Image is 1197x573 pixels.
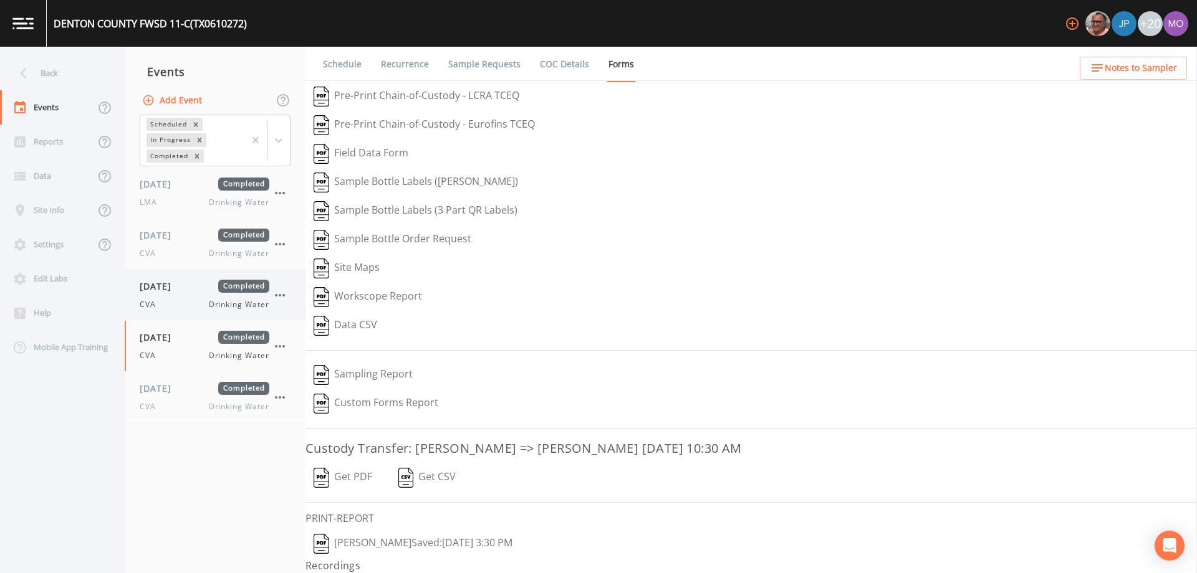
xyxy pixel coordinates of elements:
[1138,11,1163,36] div: +20
[305,111,543,140] button: Pre-Print Chain-of-Custody - Eurofins TCEQ
[305,438,1197,458] h3: Custody Transfer: [PERSON_NAME] => [PERSON_NAME] [DATE] 10:30 AM
[218,178,269,191] span: Completed
[305,529,521,558] button: [PERSON_NAME]Saved:[DATE] 3:30 PM
[140,248,163,259] span: CVA
[140,229,180,242] span: [DATE]
[607,47,636,82] a: Forms
[1105,60,1177,76] span: Notes to Sampler
[1085,11,1111,36] div: Mike Franklin
[218,331,269,344] span: Completed
[305,197,526,225] button: Sample Bottle Labels (3 Part QR Labels)
[398,468,414,488] img: svg%3e
[314,394,329,414] img: svg%3e
[314,201,329,221] img: svg%3e
[209,401,269,412] span: Drinking Water
[140,197,165,208] span: LMA
[305,254,388,283] button: Site Maps
[1155,531,1185,561] div: Open Intercom Messenger
[314,87,329,107] img: svg%3e
[140,331,180,344] span: [DATE]
[390,463,464,492] button: Get CSV
[125,219,305,270] a: [DATE]CompletedCVADrinking Water
[1080,57,1187,80] button: Notes to Sampler
[125,270,305,321] a: [DATE]CompletedCVADrinking Water
[305,558,1197,573] h4: Recordings
[140,89,207,112] button: Add Event
[125,168,305,219] a: [DATE]CompletedLMADrinking Water
[314,173,329,192] img: svg%3e
[218,280,269,293] span: Completed
[1163,11,1188,36] img: 4e251478aba98ce068fb7eae8f78b90c
[314,468,329,488] img: svg%3e
[140,299,163,310] span: CVA
[314,258,329,278] img: svg%3e
[147,118,189,131] div: Scheduled
[379,47,431,82] a: Recurrence
[140,382,180,395] span: [DATE]
[147,149,190,163] div: Completed
[305,225,479,254] button: Sample Bottle Order Request
[1085,11,1110,36] img: e2d790fa78825a4bb76dcb6ab311d44c
[209,197,269,208] span: Drinking Water
[314,230,329,250] img: svg%3e
[209,248,269,259] span: Drinking Water
[314,365,329,385] img: svg%3e
[140,280,180,293] span: [DATE]
[314,534,329,554] img: svg%3e
[1111,11,1137,36] div: Joshua gere Paul
[538,47,591,82] a: COC Details
[305,463,380,492] button: Get PDF
[54,16,247,31] div: DENTON COUNTY FWSD 11-C (TX0610272)
[314,144,329,164] img: svg%3e
[140,350,163,361] span: CVA
[12,17,34,29] img: logo
[305,140,416,168] button: Field Data Form
[147,133,193,146] div: In Progress
[218,229,269,242] span: Completed
[140,178,180,191] span: [DATE]
[305,283,430,311] button: Workscope Report
[305,513,1197,524] h6: PRINT-REPORT
[305,311,385,340] button: Data CSV
[209,299,269,310] span: Drinking Water
[125,56,305,87] div: Events
[125,321,305,372] a: [DATE]CompletedCVADrinking Water
[305,168,526,197] button: Sample Bottle Labels ([PERSON_NAME])
[1112,11,1137,36] img: 41241ef155101aa6d92a04480b0d0000
[305,361,421,389] button: Sampling Report
[190,149,204,163] div: Remove Completed
[305,389,446,418] button: Custom Forms Report
[314,316,329,336] img: svg%3e
[209,350,269,361] span: Drinking Water
[125,372,305,423] a: [DATE]CompletedCVADrinking Water
[218,382,269,395] span: Completed
[314,287,329,307] img: svg%3e
[140,401,163,412] span: CVA
[321,47,363,82] a: Schedule
[193,133,206,146] div: Remove In Progress
[305,82,527,111] button: Pre-Print Chain-of-Custody - LCRA TCEQ
[446,47,522,82] a: Sample Requests
[189,118,203,131] div: Remove Scheduled
[314,115,329,135] img: svg%3e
